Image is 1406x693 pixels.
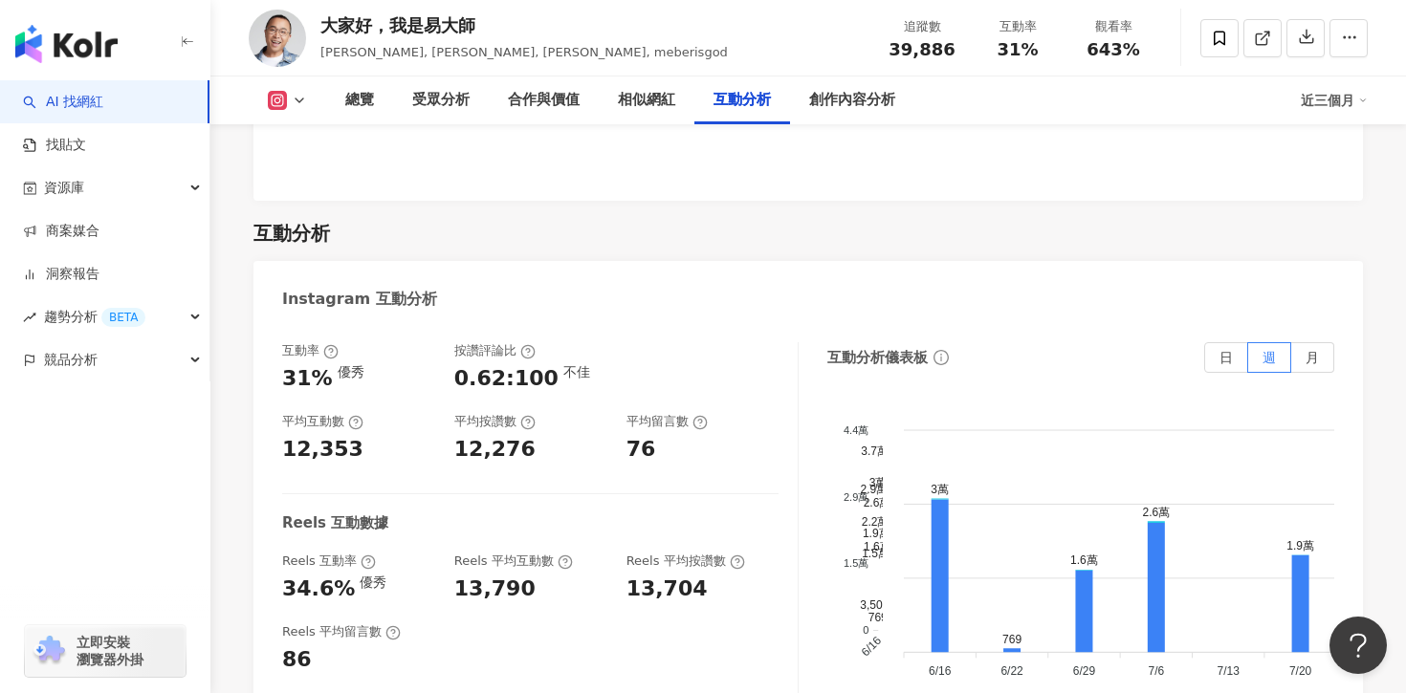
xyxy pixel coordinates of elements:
span: rise [23,311,36,324]
div: 優秀 [338,364,364,379]
div: 平均按讚數 [454,413,536,430]
div: 受眾分析 [412,89,470,112]
img: chrome extension [31,636,68,666]
div: 總覽 [345,89,374,112]
tspan: 1.5萬 [844,557,868,569]
div: 互動分析 [253,220,330,247]
div: 13,704 [626,574,708,604]
span: 資源庫 [44,166,84,209]
span: [PERSON_NAME], [PERSON_NAME], [PERSON_NAME], meberisgod [320,45,728,59]
span: 39,886 [889,39,955,59]
span: 月 [1306,350,1319,365]
div: 合作與價值 [508,89,580,112]
div: Reels 平均按讚數 [626,552,745,570]
div: 大家好，我是易大師 [320,13,728,37]
div: 按讚評論比 [454,342,536,359]
div: 86 [282,645,312,675]
div: Reels 平均互動數 [454,552,573,570]
a: searchAI 找網紅 [23,93,103,112]
div: 34.6% [282,574,355,604]
div: 近三個月 [1301,85,1368,116]
span: 週 [1263,350,1276,365]
span: 競品分析 [44,338,98,381]
iframe: Help Scout Beacon - Open [1329,617,1387,674]
div: 互動率 [981,17,1054,36]
span: info-circle [931,347,952,368]
tspan: 6/22 [1001,664,1024,678]
div: 12,276 [454,435,536,465]
tspan: 4.4萬 [844,424,868,436]
div: 優秀 [360,574,386,590]
div: Instagram 互動分析 [282,289,437,310]
tspan: 6/16 [929,664,952,678]
div: 12,353 [282,435,363,465]
tspan: 6/29 [1073,664,1096,678]
a: 洞察報告 [23,265,99,284]
div: 創作內容分析 [809,89,895,112]
tspan: 0 [864,624,869,636]
div: BETA [101,308,145,327]
div: 觀看率 [1077,17,1150,36]
div: Reels 平均留言數 [282,623,401,640]
div: 不佳 [563,364,590,379]
span: 日 [1219,350,1233,365]
div: 76 [626,435,656,465]
div: 互動率 [282,342,339,359]
span: 31% [997,40,1038,59]
div: 31% [282,364,333,394]
a: 商案媒合 [23,222,99,241]
span: 立即安裝 瀏覽器外掛 [77,634,143,668]
div: 互動分析儀表板 [827,348,928,368]
tspan: 2.9萬 [844,491,868,503]
tspan: 7/20 [1289,664,1312,678]
img: KOL Avatar [249,10,306,67]
div: 平均互動數 [282,413,363,430]
tspan: 7/13 [1218,664,1241,678]
div: Reels 互動數據 [282,513,388,533]
div: Reels 互動率 [282,552,376,570]
div: 相似網紅 [618,89,675,112]
span: 643% [1087,40,1140,59]
tspan: 7/6 [1149,664,1165,678]
div: 0.62:100 [454,364,559,394]
div: 13,790 [454,574,536,604]
a: chrome extension立即安裝 瀏覽器外掛 [25,625,186,677]
a: 找貼文 [23,136,86,155]
div: 平均留言數 [626,413,708,430]
div: 追蹤數 [886,17,958,36]
div: 互動分析 [714,89,771,112]
tspan: 6/16 [859,634,885,660]
span: 趨勢分析 [44,295,145,338]
img: logo [15,25,118,63]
